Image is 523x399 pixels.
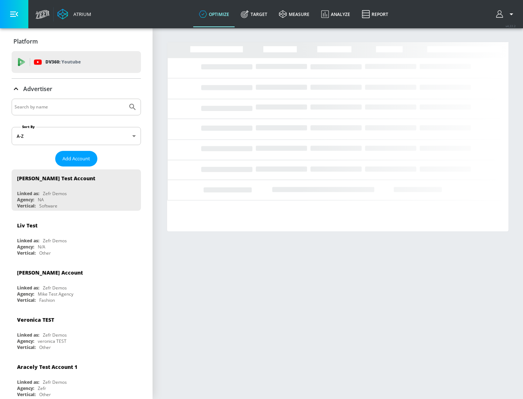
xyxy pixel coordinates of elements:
[17,332,39,338] div: Linked as:
[17,338,34,344] div: Agency:
[17,385,34,391] div: Agency:
[12,311,141,352] div: Veronica TESTLinked as:Zefr DemosAgency:veronica TESTVertical:Other
[39,297,55,303] div: Fashion
[12,217,141,258] div: Liv TestLinked as:Zefr DemosAgency:N/AVertical:Other
[15,102,125,112] input: Search by name
[39,250,51,256] div: Other
[17,391,36,398] div: Vertical:
[45,58,81,66] p: DV360:
[193,1,235,27] a: optimize
[17,203,36,209] div: Vertical:
[55,151,97,166] button: Add Account
[17,291,34,297] div: Agency:
[43,238,67,244] div: Zefr Demos
[12,127,141,145] div: A-Z
[23,85,52,93] p: Advertiser
[17,285,39,291] div: Linked as:
[38,291,73,297] div: Mike Test Agency
[17,175,95,182] div: [PERSON_NAME] Test Account
[39,391,51,398] div: Other
[17,238,39,244] div: Linked as:
[39,203,57,209] div: Software
[273,1,315,27] a: measure
[70,11,91,17] div: Atrium
[506,24,516,28] span: v 4.22.2
[17,197,34,203] div: Agency:
[38,244,45,250] div: N/A
[17,244,34,250] div: Agency:
[17,379,39,385] div: Linked as:
[12,169,141,211] div: [PERSON_NAME] Test AccountLinked as:Zefr DemosAgency:NAVertical:Software
[356,1,394,27] a: Report
[61,58,81,66] p: Youtube
[43,285,67,291] div: Zefr Demos
[57,9,91,20] a: Atrium
[17,190,39,197] div: Linked as:
[12,264,141,305] div: [PERSON_NAME] AccountLinked as:Zefr DemosAgency:Mike Test AgencyVertical:Fashion
[12,51,141,73] div: DV360: Youtube
[21,124,36,129] label: Sort By
[235,1,273,27] a: Target
[38,385,46,391] div: Zefr
[38,338,66,344] div: veronica TEST
[43,379,67,385] div: Zefr Demos
[17,344,36,350] div: Vertical:
[43,332,67,338] div: Zefr Demos
[17,297,36,303] div: Vertical:
[315,1,356,27] a: Analyze
[17,250,36,256] div: Vertical:
[62,155,90,163] span: Add Account
[43,190,67,197] div: Zefr Demos
[12,79,141,99] div: Advertiser
[13,37,38,45] p: Platform
[17,316,54,323] div: Veronica TEST
[17,222,37,229] div: Liv Test
[17,363,77,370] div: Aracely Test Account 1
[17,269,83,276] div: [PERSON_NAME] Account
[12,31,141,52] div: Platform
[39,344,51,350] div: Other
[38,197,44,203] div: NA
